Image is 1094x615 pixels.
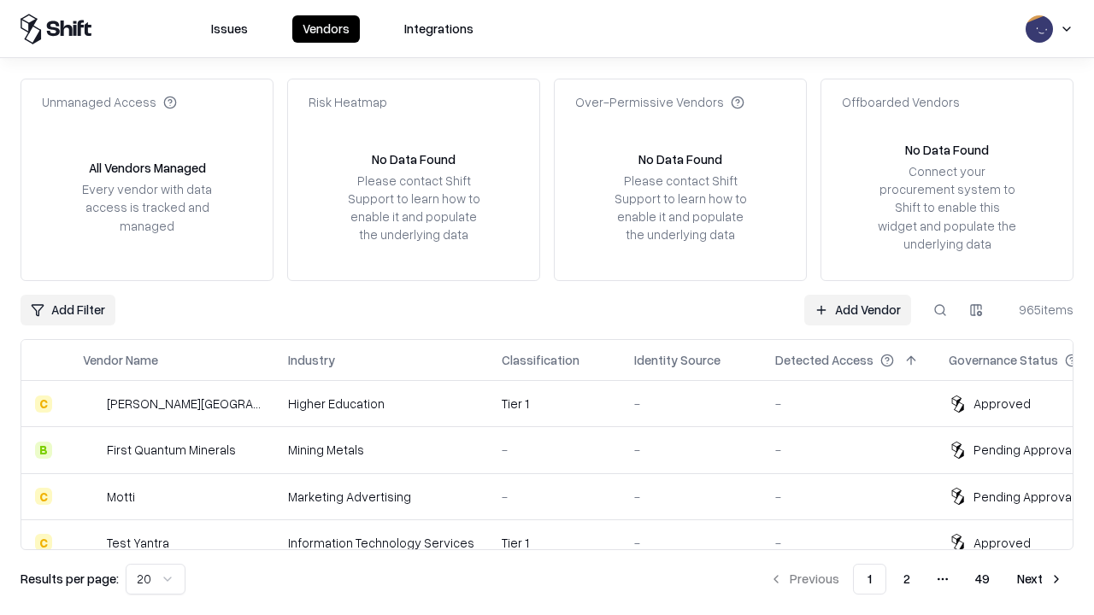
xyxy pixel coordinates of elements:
[76,180,218,234] div: Every vendor with data access is tracked and managed
[107,395,261,413] div: [PERSON_NAME][GEOGRAPHIC_DATA]
[502,488,607,506] div: -
[634,534,748,552] div: -
[575,93,744,111] div: Over-Permissive Vendors
[83,488,100,505] img: Motti
[973,534,1031,552] div: Approved
[502,395,607,413] div: Tier 1
[775,395,921,413] div: -
[107,488,135,506] div: Motti
[42,93,177,111] div: Unmanaged Access
[394,15,484,43] button: Integrations
[288,351,335,369] div: Industry
[21,295,115,325] button: Add Filter
[292,15,360,43] button: Vendors
[609,172,751,244] div: Please contact Shift Support to learn how to enable it and populate the underlying data
[35,395,52,413] div: C
[962,564,1003,594] button: 49
[842,93,960,111] div: Offboarded Vendors
[804,295,911,325] a: Add Vendor
[775,441,921,459] div: -
[201,15,258,43] button: Issues
[288,395,474,413] div: Higher Education
[21,570,119,588] p: Results per page:
[83,351,158,369] div: Vendor Name
[638,150,722,168] div: No Data Found
[35,534,52,551] div: C
[634,395,748,413] div: -
[107,441,236,459] div: First Quantum Minerals
[634,351,721,369] div: Identity Source
[502,351,579,369] div: Classification
[634,441,748,459] div: -
[35,488,52,505] div: C
[343,172,485,244] div: Please contact Shift Support to learn how to enable it and populate the underlying data
[775,351,873,369] div: Detected Access
[288,441,474,459] div: Mining Metals
[890,564,924,594] button: 2
[83,395,100,413] img: Reichman University
[973,395,1031,413] div: Approved
[1005,301,1073,319] div: 965 items
[775,534,921,552] div: -
[288,534,474,552] div: Information Technology Services
[502,441,607,459] div: -
[502,534,607,552] div: Tier 1
[89,159,206,177] div: All Vendors Managed
[35,442,52,459] div: B
[83,534,100,551] img: Test Yantra
[1007,564,1073,594] button: Next
[107,534,169,552] div: Test Yantra
[309,93,387,111] div: Risk Heatmap
[876,162,1018,253] div: Connect your procurement system to Shift to enable this widget and populate the underlying data
[949,351,1058,369] div: Governance Status
[973,488,1074,506] div: Pending Approval
[853,564,886,594] button: 1
[759,564,1073,594] nav: pagination
[83,442,100,459] img: First Quantum Minerals
[905,141,989,159] div: No Data Found
[288,488,474,506] div: Marketing Advertising
[634,488,748,506] div: -
[973,441,1074,459] div: Pending Approval
[775,488,921,506] div: -
[372,150,456,168] div: No Data Found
